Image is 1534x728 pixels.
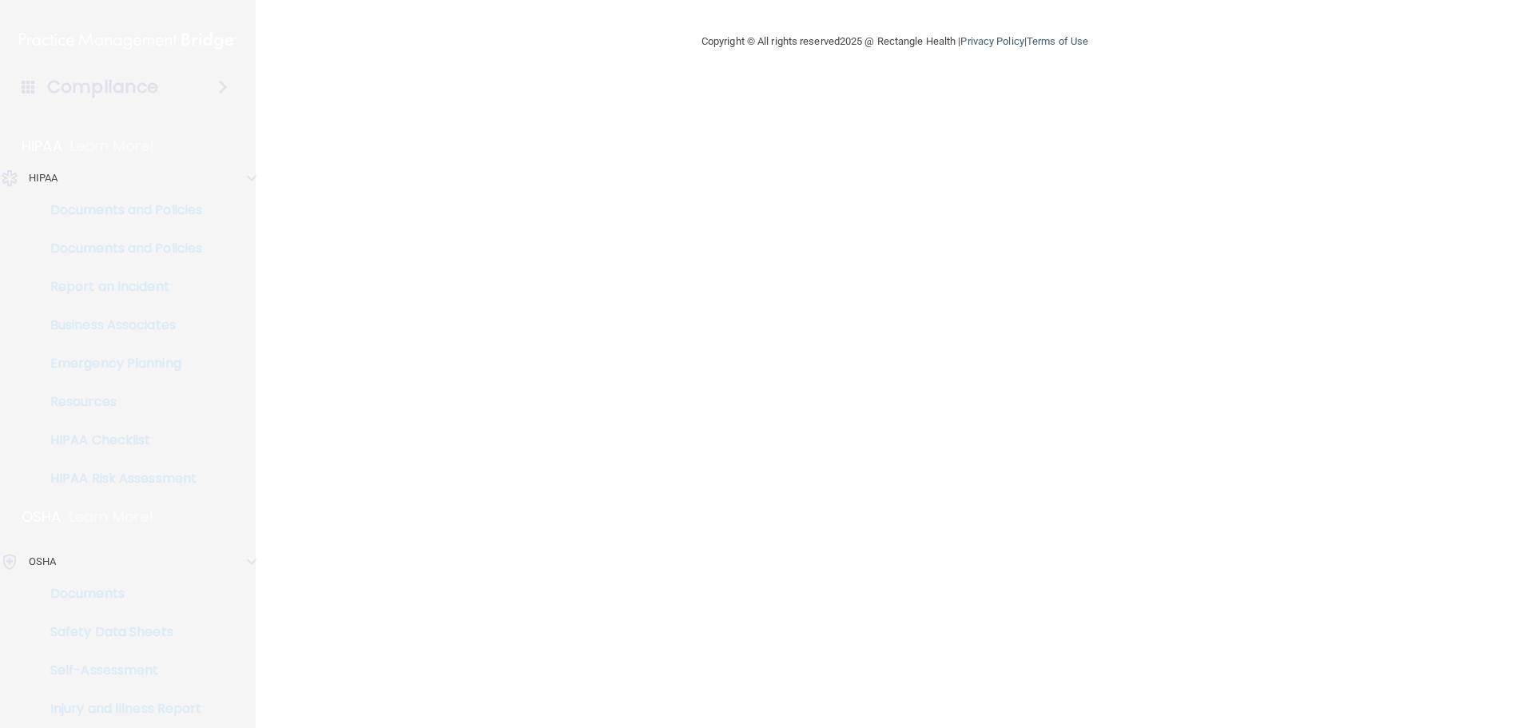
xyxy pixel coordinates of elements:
p: Resources [10,394,229,410]
p: Emergency Planning [10,356,229,372]
img: PMB logo [19,25,236,57]
p: Documents [10,586,229,602]
p: HIPAA [22,137,62,156]
p: HIPAA [29,169,58,188]
a: Privacy Policy [960,35,1023,47]
p: Self-Assessment [10,662,229,678]
p: HIPAA Checklist [10,432,229,448]
p: Documents and Policies [10,241,229,257]
a: Terms of Use [1027,35,1088,47]
p: Business Associates [10,317,229,333]
p: HIPAA Risk Assessment [10,471,229,487]
p: Injury and Illness Report [10,701,229,717]
p: Learn More! [70,507,154,527]
p: Safety Data Sheets [10,624,229,640]
h4: Compliance [47,76,158,98]
p: Learn More! [70,137,155,156]
div: Copyright © All rights reserved 2025 @ Rectangle Health | | [603,16,1186,67]
p: Documents and Policies [10,202,229,218]
p: Report an Incident [10,279,229,295]
p: OSHA [29,552,56,571]
p: OSHA [22,507,62,527]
